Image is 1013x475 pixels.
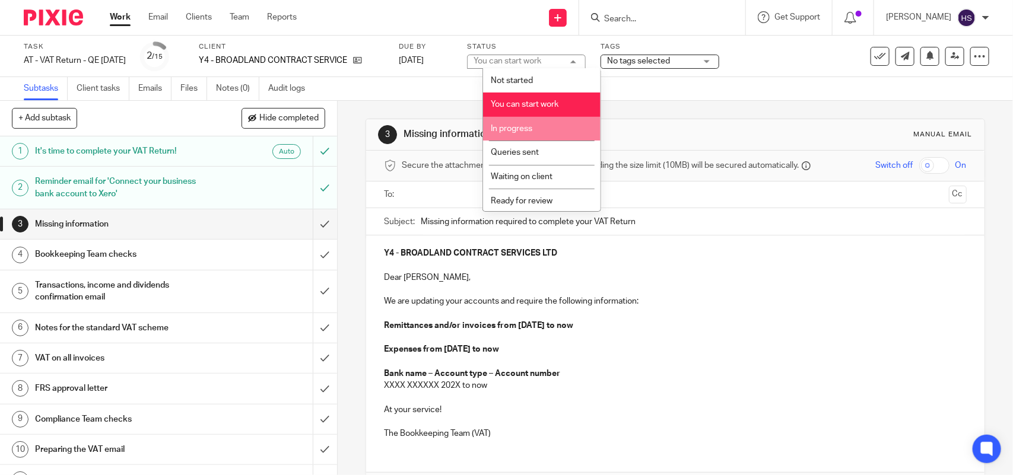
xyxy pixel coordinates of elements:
div: 4 [12,247,28,263]
a: Reports [267,11,297,23]
div: 10 [12,441,28,458]
h1: Missing information [404,128,701,141]
button: Cc [949,186,967,203]
div: 7 [12,350,28,366]
div: 3 [12,216,28,232]
p: We are updating your accounts and require the following information: [384,295,966,307]
span: Switch off [876,160,913,171]
span: Not started [491,76,533,85]
span: You can start work [491,100,558,109]
img: Pixie [24,9,83,25]
button: Hide completed [242,108,325,128]
a: Subtasks [24,77,68,100]
span: Queries sent [491,148,539,157]
a: Emails [138,77,172,100]
a: Clients [186,11,212,23]
a: Work [110,11,131,23]
span: Get Support [774,13,820,21]
label: Tags [601,42,719,52]
h1: Reminder email for 'Connect your business bank account to Xero' [35,173,212,203]
span: Ready for review [491,197,552,205]
strong: Expenses from [DATE] to now [384,345,499,353]
div: 9 [12,411,28,428]
strong: Remittances and/or invoices from [DATE] to now [384,321,573,330]
h1: Preparing the VAT email [35,441,212,458]
label: To: [384,189,397,200]
a: Team [230,11,249,23]
div: Manual email [914,130,973,139]
label: Subject: [384,216,415,228]
strong: Y4 - BROADLAND CONTRACT SERVICES LTD [384,249,557,257]
h1: Compliance Team checks [35,410,212,428]
h1: Missing information [35,215,212,233]
span: Waiting on client [491,173,552,181]
label: Task [24,42,126,52]
label: Client [199,42,384,52]
div: 8 [12,380,28,397]
a: Files [180,77,207,100]
button: + Add subtask [12,108,77,128]
span: On [955,160,967,171]
div: 6 [12,320,28,336]
span: Hide completed [259,114,319,123]
div: AT - VAT Return - QE [DATE] [24,55,126,66]
span: Secure the attachments in this message. Files exceeding the size limit (10MB) will be secured aut... [402,160,799,171]
span: No tags selected [607,57,670,65]
a: Client tasks [77,77,129,100]
a: Notes (0) [216,77,259,100]
p: Dear [PERSON_NAME], [384,272,966,283]
h1: Bookkeeping Team checks [35,246,212,263]
p: XXXX XXXXXX 202X to now [384,380,966,391]
h1: FRS approval letter [35,380,212,397]
p: The Bookkeeping Team (VAT) [384,428,966,439]
p: Y4 - BROADLAND CONTRACT SERVICES LTD [199,55,347,66]
div: 2 [147,49,163,63]
a: Audit logs [268,77,314,100]
img: svg%3E [957,8,976,27]
span: [DATE] [399,56,424,65]
p: At your service! [384,404,966,416]
strong: Bank name – Account type – Account number [384,369,560,378]
div: 1 [12,143,28,160]
p: [PERSON_NAME] [886,11,951,23]
div: You can start work [474,57,541,65]
h1: VAT on all invoices [35,349,212,367]
span: In progress [491,125,532,133]
h1: Notes for the standard VAT scheme [35,319,212,337]
div: Auto [272,144,301,159]
div: AT - VAT Return - QE 30-09-2025 [24,55,126,66]
a: Email [148,11,168,23]
small: /15 [153,53,163,60]
div: 2 [12,180,28,196]
div: 5 [12,283,28,299]
div: 3 [378,125,397,144]
h1: Transactions, income and dividends confirmation email [35,276,212,307]
h1: It's time to complete your VAT Return! [35,142,212,160]
label: Due by [399,42,452,52]
label: Status [467,42,586,52]
input: Search [603,14,710,25]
